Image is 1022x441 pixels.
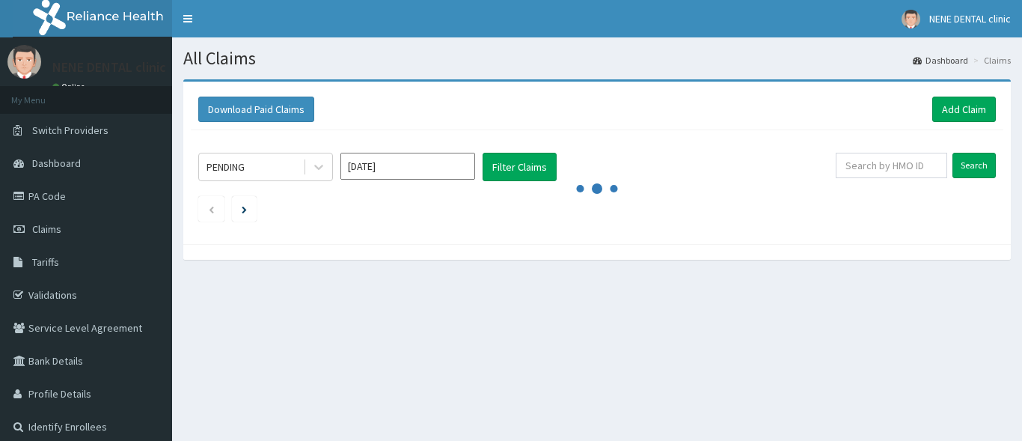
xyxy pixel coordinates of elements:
[242,202,247,216] a: Next page
[32,255,59,269] span: Tariffs
[932,97,996,122] a: Add Claim
[198,97,314,122] button: Download Paid Claims
[575,166,619,211] svg: audio-loading
[32,222,61,236] span: Claims
[7,45,41,79] img: User Image
[32,156,81,170] span: Dashboard
[952,153,996,178] input: Search
[929,12,1011,25] span: NENE DENTAL clinic
[206,159,245,174] div: PENDING
[183,49,1011,68] h1: All Claims
[483,153,557,181] button: Filter Claims
[52,82,88,92] a: Online
[902,10,920,28] img: User Image
[52,61,166,74] p: NENE DENTAL clinic
[913,54,968,67] a: Dashboard
[32,124,108,137] span: Switch Providers
[208,202,215,216] a: Previous page
[340,153,475,180] input: Select Month and Year
[836,153,947,178] input: Search by HMO ID
[970,54,1011,67] li: Claims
